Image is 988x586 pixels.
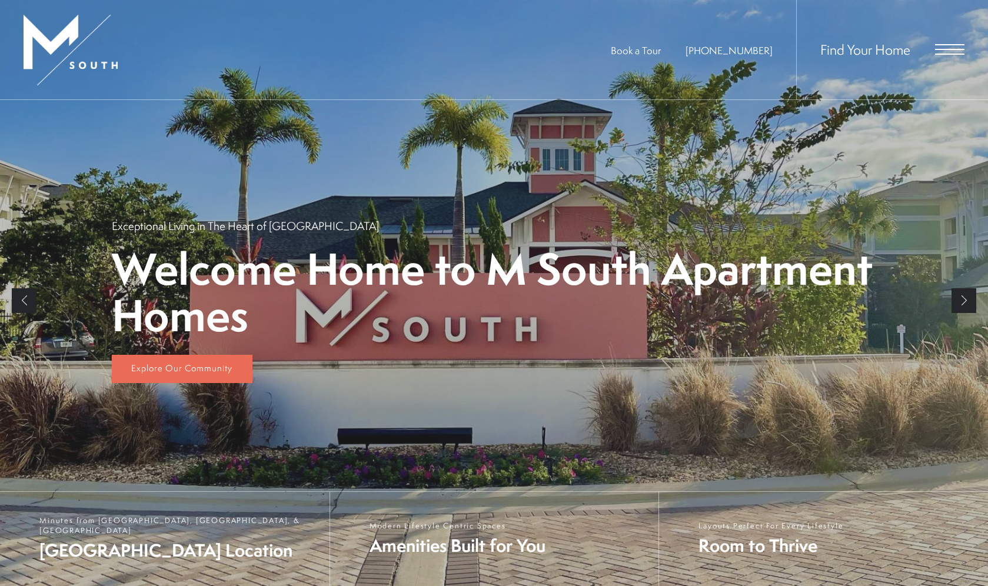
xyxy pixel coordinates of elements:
[112,355,252,383] a: Explore Our Community
[698,534,843,558] span: Room to Thrive
[12,288,36,313] a: Previous
[935,44,964,55] button: Open Menu
[698,521,843,531] span: Layouts Perfect For Every Lifestyle
[686,44,773,57] a: Call Us at 813-570-8014
[952,288,976,313] a: Next
[686,44,773,57] span: [PHONE_NUMBER]
[611,44,661,57] a: Book a Tour
[370,534,545,558] span: Amenities Built for You
[330,492,659,586] a: Modern Lifestyle Centric Spaces
[658,492,988,586] a: Layouts Perfect For Every Lifestyle
[112,218,379,234] p: Exceptional Living in The Heart of [GEOGRAPHIC_DATA]
[24,15,118,85] img: MSouth
[112,245,877,338] p: Welcome Home to M South Apartment Homes
[39,515,318,535] span: Minutes from [GEOGRAPHIC_DATA], [GEOGRAPHIC_DATA], & [GEOGRAPHIC_DATA]
[39,538,318,562] span: [GEOGRAPHIC_DATA] Location
[131,362,232,374] span: Explore Our Community
[820,40,910,59] a: Find Your Home
[370,521,545,531] span: Modern Lifestyle Centric Spaces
